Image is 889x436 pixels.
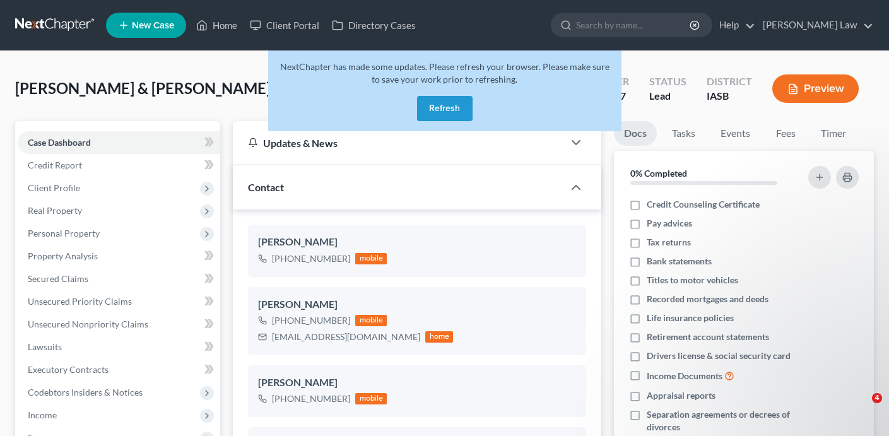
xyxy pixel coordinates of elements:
a: Help [713,14,755,37]
div: [PHONE_NUMBER] [272,252,350,265]
input: Search by name... [576,13,692,37]
a: Case Dashboard [18,131,220,154]
a: Home [190,14,244,37]
a: Credit Report [18,154,220,177]
div: mobile [355,393,387,404]
div: mobile [355,253,387,264]
span: Unsecured Priority Claims [28,296,132,307]
span: 7 [620,90,626,102]
button: Refresh [417,96,473,121]
span: Life insurance policies [647,312,734,324]
span: Lawsuits [28,341,62,352]
span: Bank statements [647,255,712,268]
span: Contact [248,181,284,193]
a: Timer [811,121,856,146]
a: Events [710,121,760,146]
a: Fees [765,121,806,146]
span: Credit Report [28,160,82,170]
span: NextChapter has made some updates. Please refresh your browser. Please make sure to save your wor... [280,61,609,85]
strong: 0% Completed [630,168,687,179]
span: Titles to motor vehicles [647,274,738,286]
a: Lawsuits [18,336,220,358]
a: Secured Claims [18,268,220,290]
span: Separation agreements or decrees of divorces [647,408,798,433]
div: [PHONE_NUMBER] [272,314,350,327]
span: Credit Counseling Certificate [647,198,760,211]
div: IASB [707,89,752,103]
span: Unsecured Nonpriority Claims [28,319,148,329]
span: Recorded mortgages and deeds [647,293,768,305]
a: Unsecured Priority Claims [18,290,220,313]
div: [PERSON_NAME] [258,375,576,391]
div: Status [649,74,686,89]
span: 4 [872,393,882,403]
div: District [707,74,752,89]
span: Case Dashboard [28,137,91,148]
a: Tasks [662,121,705,146]
span: Personal Property [28,228,100,239]
span: Client Profile [28,182,80,193]
a: Executory Contracts [18,358,220,381]
a: Client Portal [244,14,326,37]
span: Executory Contracts [28,364,109,375]
div: [PERSON_NAME] [258,297,576,312]
div: home [425,331,453,343]
div: [PERSON_NAME] [258,235,576,250]
button: Preview [772,74,859,103]
span: Real Property [28,205,82,216]
div: [PHONE_NUMBER] [272,392,350,405]
span: Property Analysis [28,250,98,261]
div: Updates & News [248,136,548,150]
a: [PERSON_NAME] Law [757,14,873,37]
div: Lead [649,89,686,103]
a: Docs [614,121,657,146]
a: Property Analysis [18,245,220,268]
span: Codebtors Insiders & Notices [28,387,143,398]
a: Directory Cases [326,14,422,37]
span: New Case [132,21,174,30]
a: Unsecured Nonpriority Claims [18,313,220,336]
span: [PERSON_NAME] & [PERSON_NAME], [PERSON_NAME] [15,79,396,97]
span: Tax returns [647,236,691,249]
iframe: Intercom live chat [846,393,876,423]
span: Income [28,409,57,420]
span: Secured Claims [28,273,88,284]
div: [EMAIL_ADDRESS][DOMAIN_NAME] [272,331,420,343]
span: Pay advices [647,217,692,230]
div: mobile [355,315,387,326]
